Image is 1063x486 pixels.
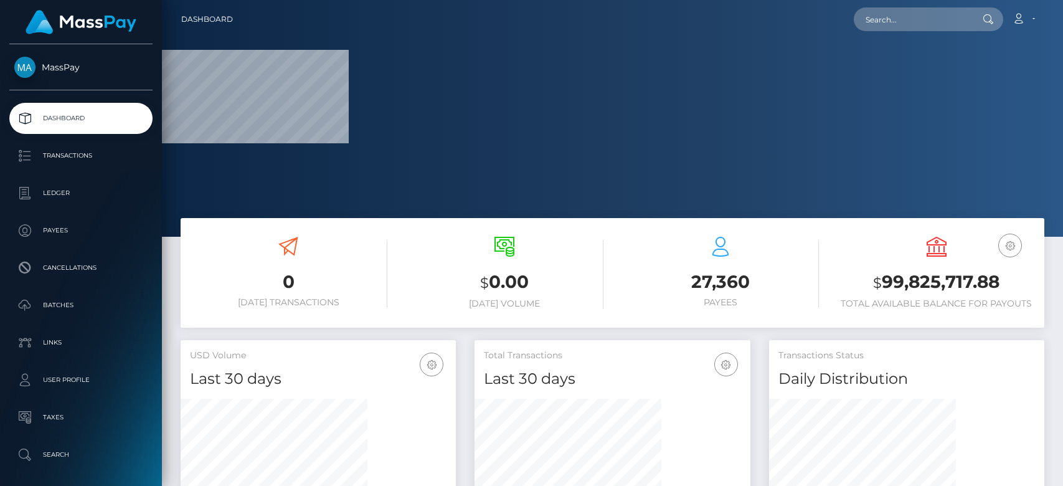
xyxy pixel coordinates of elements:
p: Batches [14,296,148,315]
p: Dashboard [14,109,148,128]
p: Transactions [14,146,148,165]
h3: 99,825,717.88 [838,270,1035,295]
h3: 27,360 [622,270,820,294]
small: $ [480,274,489,292]
input: Search... [854,7,971,31]
p: Cancellations [14,259,148,277]
img: MassPay Logo [26,10,136,34]
p: Search [14,445,148,464]
a: Search [9,439,153,470]
h6: [DATE] Volume [406,298,603,309]
a: Transactions [9,140,153,171]
h3: 0 [190,270,387,294]
h4: Last 30 days [190,368,446,390]
a: Links [9,327,153,358]
h5: Transactions Status [778,350,1035,362]
p: Links [14,333,148,352]
img: MassPay [14,57,35,78]
a: Cancellations [9,252,153,283]
a: Payees [9,215,153,246]
h6: Total Available Balance for Payouts [838,298,1035,309]
h4: Daily Distribution [778,368,1035,390]
h6: Payees [622,297,820,308]
h6: [DATE] Transactions [190,297,387,308]
h3: 0.00 [406,270,603,295]
small: $ [873,274,882,292]
a: User Profile [9,364,153,396]
a: Dashboard [9,103,153,134]
a: Batches [9,290,153,321]
a: Ledger [9,178,153,209]
h5: Total Transactions [484,350,740,362]
h5: USD Volume [190,350,446,362]
a: Taxes [9,402,153,433]
p: Taxes [14,408,148,427]
span: MassPay [9,62,153,73]
p: User Profile [14,371,148,389]
h4: Last 30 days [484,368,740,390]
p: Payees [14,221,148,240]
a: Dashboard [181,6,233,32]
p: Ledger [14,184,148,202]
